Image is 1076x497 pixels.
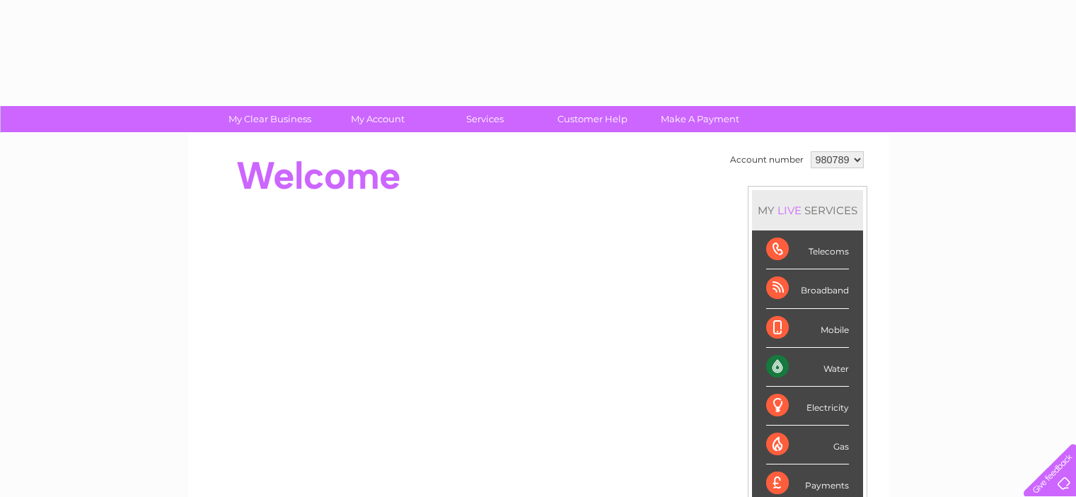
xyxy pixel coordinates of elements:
[534,106,651,132] a: Customer Help
[319,106,436,132] a: My Account
[766,348,849,387] div: Water
[727,148,807,172] td: Account number
[427,106,543,132] a: Services
[766,309,849,348] div: Mobile
[212,106,328,132] a: My Clear Business
[775,204,804,217] div: LIVE
[766,387,849,426] div: Electricity
[766,269,849,308] div: Broadband
[766,426,849,464] div: Gas
[752,190,863,230] div: MY SERVICES
[642,106,758,132] a: Make A Payment
[766,230,849,269] div: Telecoms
